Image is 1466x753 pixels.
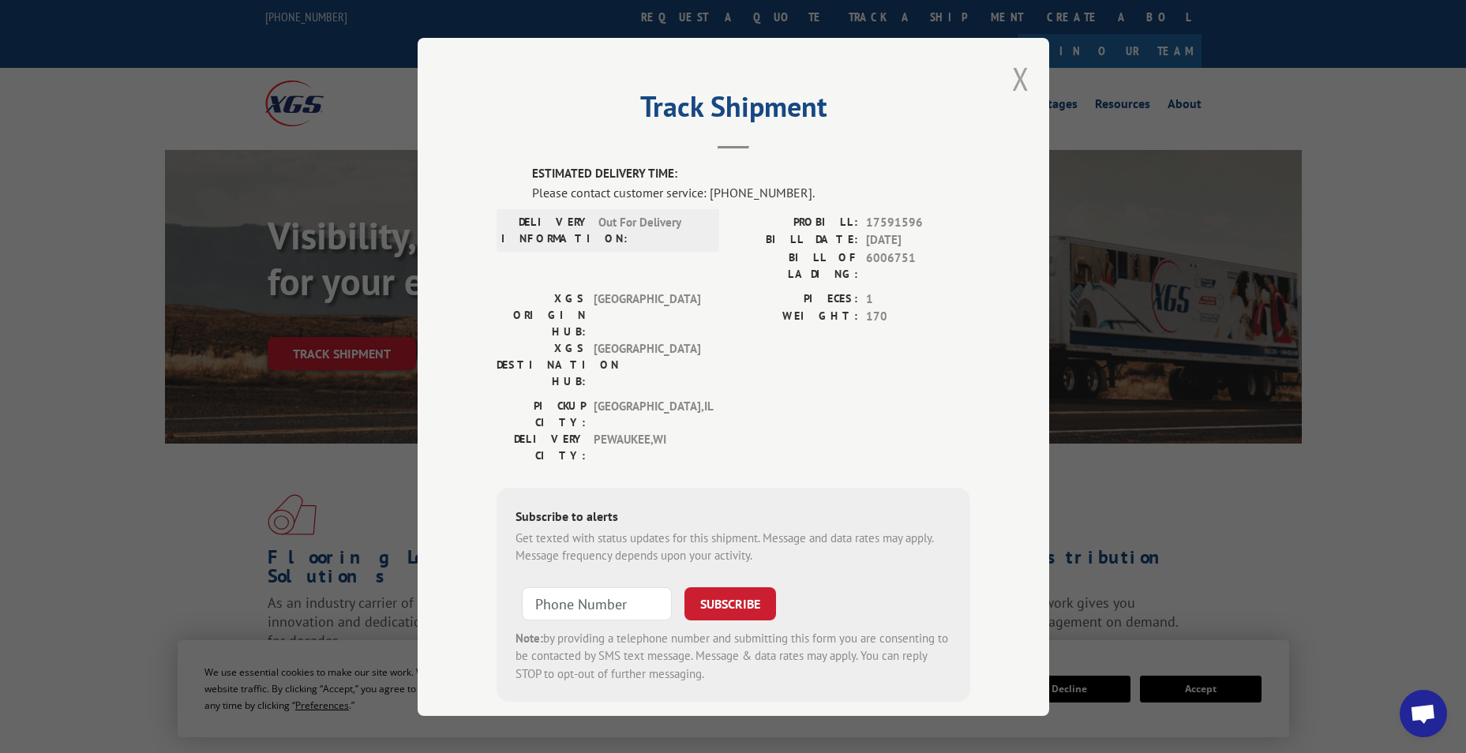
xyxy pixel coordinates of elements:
[497,430,586,463] label: DELIVERY CITY:
[598,213,705,246] span: Out For Delivery
[522,586,672,620] input: Phone Number
[1012,58,1029,99] button: Close modal
[866,213,970,231] span: 17591596
[594,430,700,463] span: PEWAUKEE , WI
[733,213,858,231] label: PROBILL:
[516,630,543,645] strong: Note:
[733,308,858,326] label: WEIGHT:
[516,629,951,683] div: by providing a telephone number and submitting this form you are consenting to be contacted by SM...
[497,96,970,126] h2: Track Shipment
[866,290,970,308] span: 1
[516,529,951,564] div: Get texted with status updates for this shipment. Message and data rates may apply. Message frequ...
[497,397,586,430] label: PICKUP CITY:
[733,290,858,308] label: PIECES:
[866,249,970,282] span: 6006751
[684,586,776,620] button: SUBSCRIBE
[866,308,970,326] span: 170
[1400,690,1447,737] a: Open chat
[733,249,858,282] label: BILL OF LADING:
[594,397,700,430] span: [GEOGRAPHIC_DATA] , IL
[733,231,858,249] label: BILL DATE:
[516,506,951,529] div: Subscribe to alerts
[532,165,970,183] label: ESTIMATED DELIVERY TIME:
[501,213,591,246] label: DELIVERY INFORMATION:
[594,339,700,389] span: [GEOGRAPHIC_DATA]
[497,290,586,339] label: XGS ORIGIN HUB:
[594,290,700,339] span: [GEOGRAPHIC_DATA]
[532,182,970,201] div: Please contact customer service: [PHONE_NUMBER].
[866,231,970,249] span: [DATE]
[497,339,586,389] label: XGS DESTINATION HUB:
